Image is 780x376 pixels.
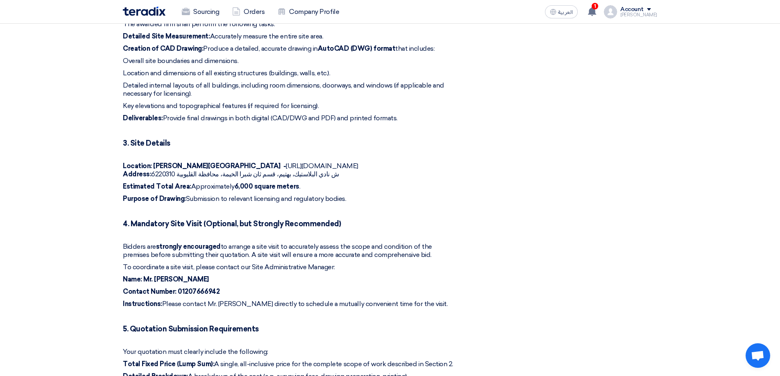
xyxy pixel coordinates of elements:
strong: Address: [123,170,151,178]
a: Company Profile [271,3,346,21]
p: Approximately . [123,182,455,191]
p: Submission to relevant licensing and regulatory bodies. [123,195,455,203]
div: Open chat [746,343,770,368]
p: Detailed internal layouts of all buildings, including room dimensions, doorways, and windows (if ... [123,81,455,98]
strong: 3. Site Details [123,139,170,148]
button: العربية [545,5,578,18]
strong: Total Fixed Price (Lump Sum): [123,360,214,368]
img: profile_test.png [604,5,617,18]
p: Produce a detailed, accurate drawing in that includes: [123,45,455,53]
img: Teradix logo [123,7,165,16]
p: To coordinate a site visit, please contact our Site Administrative Manager: [123,263,455,271]
strong: Instructions: [123,300,162,308]
strong: Estimated Total Area: [123,182,191,190]
p: A single, all-inclusive price for the complete scope of work described in Section 2. [123,360,455,368]
strong: Contact Number: [123,288,176,295]
strong: Location: [PERSON_NAME][GEOGRAPHIC_DATA] - [123,162,286,170]
div: Account [620,6,644,13]
strong: 4. Mandatory Site Visit (Optional, but Strongly Recommended) [123,219,341,228]
p: Bidders are to arrange a site visit to accurately assess the scope and condition of the premises ... [123,243,455,259]
p: The awarded firm shall perform the following tasks: [123,20,455,28]
strong: Deliverables: [123,114,163,122]
p: Provide final drawings in both digital (CAD/DWG and PDF) and printed formats. [123,114,455,122]
strong: 01207666942 [178,288,219,295]
div: [PERSON_NAME] [620,13,657,17]
strong: Mr. [PERSON_NAME] [143,275,209,283]
p: Your quotation must clearly include the following: [123,348,455,356]
a: Orders [226,3,271,21]
p: [URL][DOMAIN_NAME] ش نادي البلاستيك، بهتيم، قسم ثان شبرا الخيمة، محافظة القليوبية 6220310 [123,162,455,178]
p: Key elevations and topographical features (if required for licensing). [123,102,455,110]
p: Please contact Mr. [PERSON_NAME] directly to schedule a mutually convenient time for the visit. [123,300,455,308]
span: 1 [592,3,598,9]
a: Sourcing [175,3,226,21]
strong: 5. Quotation Submission Requirements [123,324,259,333]
strong: Purpose of Drawing: [123,195,186,203]
strong: Creation of CAD Drawing: [123,45,203,52]
strong: strongly encouraged [156,243,221,250]
strong: 6,000 square meters [235,182,299,190]
strong: Detailed Site Measurement: [123,32,210,40]
span: العربية [558,9,573,15]
strong: AutoCAD (DWG) format [318,45,395,52]
p: Location and dimensions of all existing structures (buildings, walls, etc.). [123,69,455,77]
strong: Name: [123,275,142,283]
p: Accurately measure the entire site area. [123,32,455,41]
p: Overall site boundaries and dimensions. [123,57,455,65]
